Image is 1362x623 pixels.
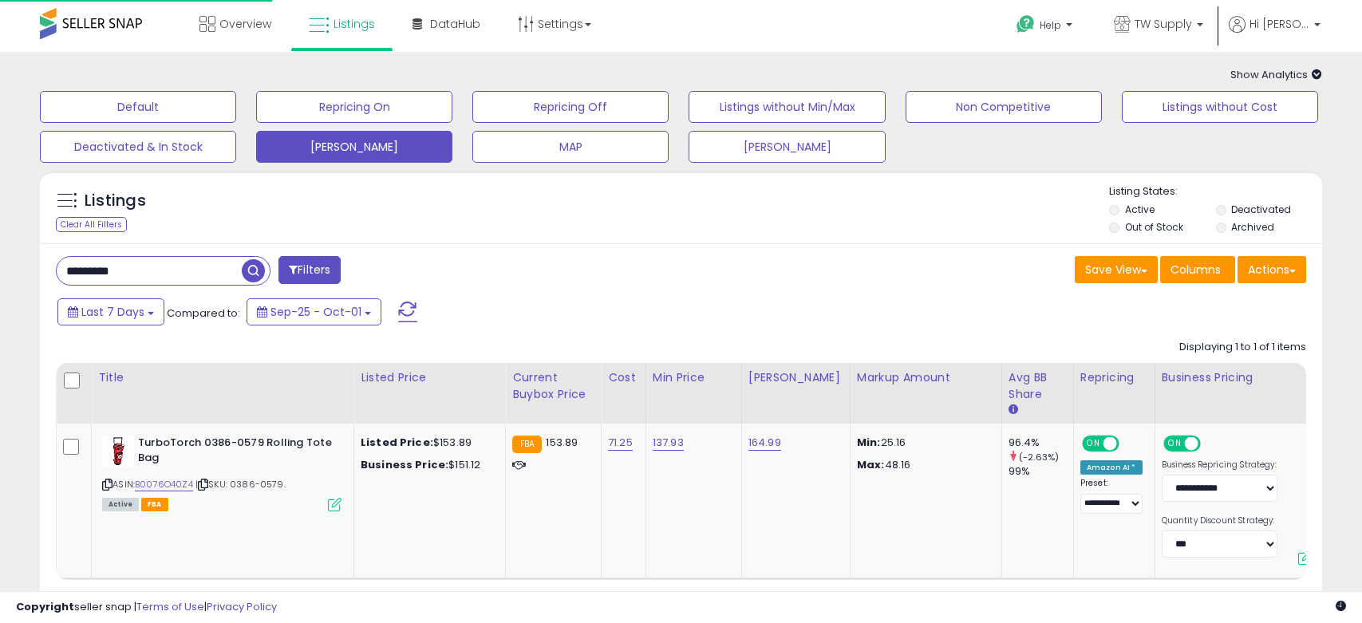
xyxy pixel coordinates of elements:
[98,369,347,386] div: Title
[256,131,452,163] button: [PERSON_NAME]
[1009,464,1073,479] div: 99%
[689,91,885,123] button: Listings without Min/Max
[334,16,375,32] span: Listings
[857,435,881,450] strong: Min:
[102,436,341,510] div: ASIN:
[608,435,633,451] a: 71.25
[85,190,146,212] h5: Listings
[256,91,452,123] button: Repricing On
[1080,460,1143,475] div: Amazon AI *
[219,16,271,32] span: Overview
[689,131,885,163] button: [PERSON_NAME]
[1125,203,1155,216] label: Active
[1160,256,1235,283] button: Columns
[361,457,448,472] b: Business Price:
[1125,220,1183,234] label: Out of Stock
[857,436,989,450] p: 25.16
[136,599,204,614] a: Terms of Use
[270,304,361,320] span: Sep-25 - Oct-01
[1019,451,1059,463] small: (-2.63%)
[1165,437,1185,451] span: ON
[653,369,735,386] div: Min Price
[141,498,168,511] span: FBA
[472,91,669,123] button: Repricing Off
[546,435,578,450] span: 153.89
[1109,184,1322,199] p: Listing States:
[1117,437,1143,451] span: OFF
[857,369,995,386] div: Markup Amount
[1179,340,1306,355] div: Displaying 1 to 1 of 1 items
[1231,203,1291,216] label: Deactivated
[1249,16,1309,32] span: Hi [PERSON_NAME]
[1004,2,1088,52] a: Help
[857,458,989,472] p: 48.16
[653,435,684,451] a: 137.93
[1009,369,1067,403] div: Avg BB Share
[1016,14,1036,34] i: Get Help
[40,131,236,163] button: Deactivated & In Stock
[1162,459,1277,471] label: Business Repricing Strategy:
[81,304,144,320] span: Last 7 Days
[1009,403,1018,417] small: Avg BB Share.
[40,91,236,123] button: Default
[1084,437,1103,451] span: ON
[748,369,843,386] div: [PERSON_NAME]
[1075,256,1158,283] button: Save View
[1080,369,1148,386] div: Repricing
[167,306,240,321] span: Compared to:
[512,436,542,453] small: FBA
[1135,16,1192,32] span: TW Supply
[906,91,1102,123] button: Non Competitive
[748,435,781,451] a: 164.99
[102,498,139,511] span: All listings currently available for purchase on Amazon
[1229,16,1321,52] a: Hi [PERSON_NAME]
[430,16,480,32] span: DataHub
[361,436,493,450] div: $153.89
[278,256,341,284] button: Filters
[135,478,193,491] a: B0076O40Z4
[1162,369,1324,386] div: Business Pricing
[247,298,381,325] button: Sep-25 - Oct-01
[472,131,669,163] button: MAP
[361,458,493,472] div: $151.12
[195,478,286,491] span: | SKU: 0386-0579.
[1009,436,1073,450] div: 96.4%
[1230,67,1322,82] span: Show Analytics
[608,369,639,386] div: Cost
[1080,478,1143,514] div: Preset:
[512,369,594,403] div: Current Buybox Price
[1231,220,1274,234] label: Archived
[56,217,127,232] div: Clear All Filters
[1171,262,1221,278] span: Columns
[16,599,74,614] strong: Copyright
[1162,515,1277,526] label: Quantity Discount Strategy:
[857,457,885,472] strong: Max:
[1122,91,1318,123] button: Listings without Cost
[1238,256,1306,283] button: Actions
[1198,437,1223,451] span: OFF
[361,435,433,450] b: Listed Price:
[57,298,164,325] button: Last 7 Days
[102,436,134,467] img: 41gBwg4hLFL._SL40_.jpg
[1040,18,1061,32] span: Help
[207,599,277,614] a: Privacy Policy
[361,369,499,386] div: Listed Price
[138,436,332,469] b: TurboTorch 0386-0579 Rolling Tote Bag
[16,600,277,615] div: seller snap | |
